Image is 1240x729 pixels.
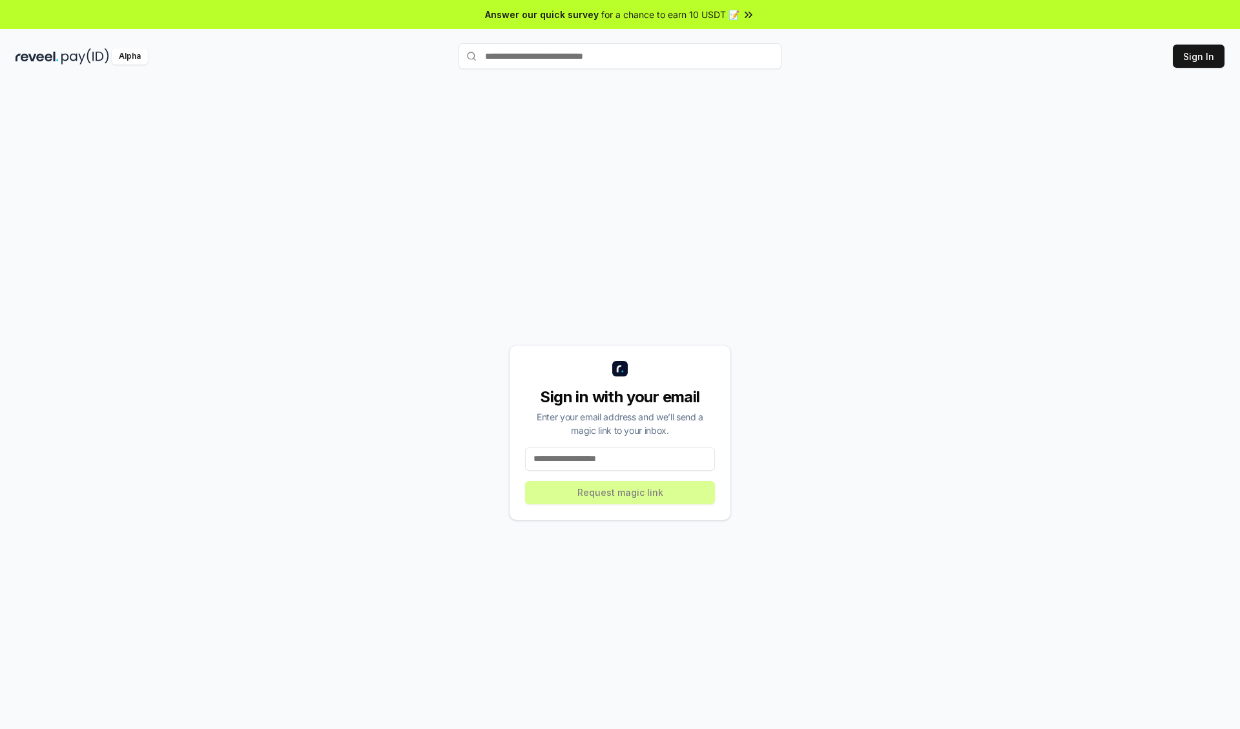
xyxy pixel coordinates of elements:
span: Answer our quick survey [485,8,599,21]
img: pay_id [61,48,109,65]
button: Sign In [1173,45,1224,68]
span: for a chance to earn 10 USDT 📝 [601,8,739,21]
div: Sign in with your email [525,387,715,407]
img: reveel_dark [15,48,59,65]
img: logo_small [612,361,628,376]
div: Enter your email address and we’ll send a magic link to your inbox. [525,410,715,437]
div: Alpha [112,48,148,65]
